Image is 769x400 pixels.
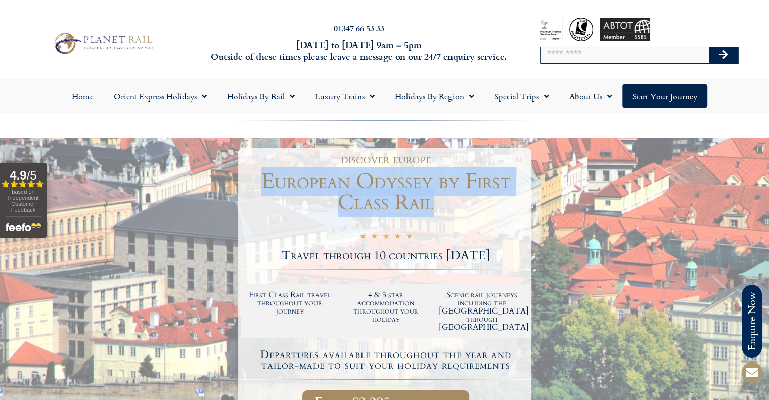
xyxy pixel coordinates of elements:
[208,39,510,63] h6: [DATE] to [DATE] 9am – 5pm Outside of these times please leave a message on our 24/7 enquiry serv...
[5,84,764,108] nav: Menu
[50,30,155,56] img: Planet Rail Train Holidays Logo
[359,232,366,243] i: ★
[247,291,333,315] h2: First Class Rail travel throughout your journey
[371,232,378,243] i: ★
[559,84,622,108] a: About Us
[104,84,217,108] a: Orient Express Holidays
[484,84,559,108] a: Special Trips
[383,232,389,243] i: ★
[622,84,707,108] a: Start your Journey
[241,250,531,262] h2: Travel through 10 countries [DATE]
[709,47,738,63] button: Search
[394,232,401,243] i: ★
[241,171,531,213] h1: European Odyssey by First Class Rail
[359,230,413,243] div: 5/5
[305,84,385,108] a: Luxury Trains
[385,84,484,108] a: Holidays by Region
[406,232,413,243] i: ★
[217,84,305,108] a: Holidays by Rail
[439,291,525,331] h2: Scenic rail journeys including the [GEOGRAPHIC_DATA] through [GEOGRAPHIC_DATA]
[62,84,104,108] a: Home
[246,153,526,166] h1: discover europe
[343,291,429,323] h2: 4 & 5 star accommodation throughout your holiday
[334,22,384,34] a: 01347 66 53 33
[242,349,530,371] h4: Departures available throughout the year and tailor-made to suit your holiday requirements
